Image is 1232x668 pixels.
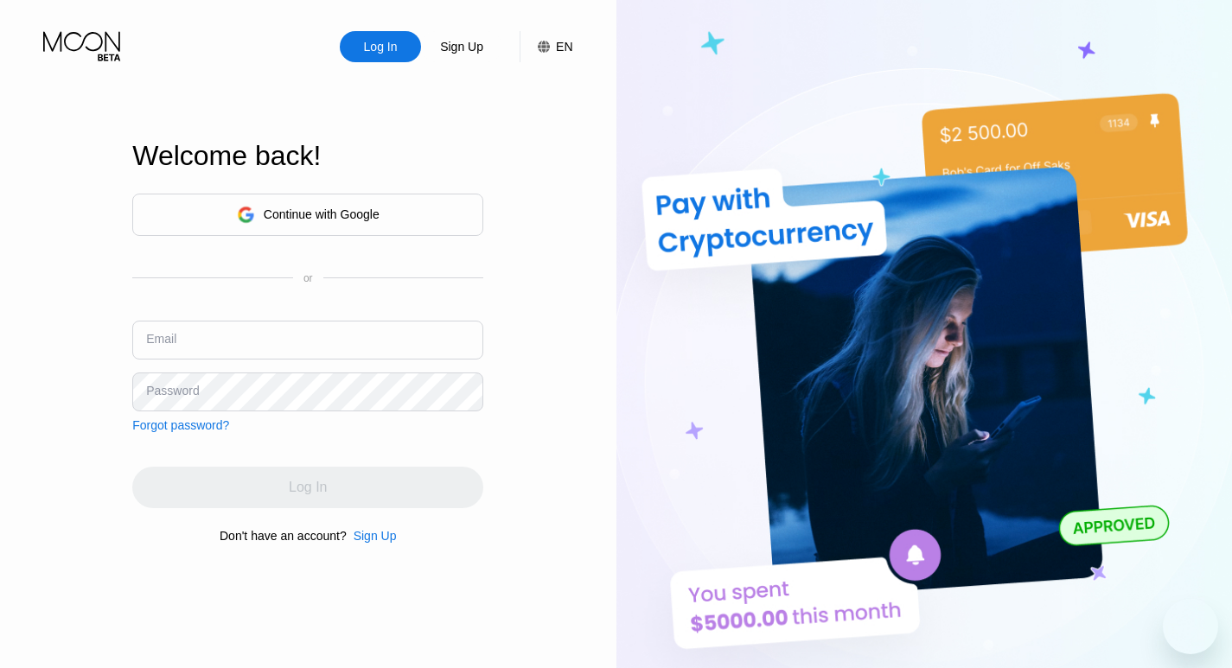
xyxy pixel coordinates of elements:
[1163,599,1218,654] iframe: Button to launch messaging window
[220,529,347,543] div: Don't have an account?
[132,140,483,172] div: Welcome back!
[264,207,380,221] div: Continue with Google
[438,38,485,55] div: Sign Up
[303,272,313,284] div: or
[132,418,229,432] div: Forgot password?
[520,31,572,62] div: EN
[362,38,399,55] div: Log In
[146,332,176,346] div: Email
[146,384,199,398] div: Password
[421,31,502,62] div: Sign Up
[556,40,572,54] div: EN
[340,31,421,62] div: Log In
[347,529,397,543] div: Sign Up
[132,194,483,236] div: Continue with Google
[354,529,397,543] div: Sign Up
